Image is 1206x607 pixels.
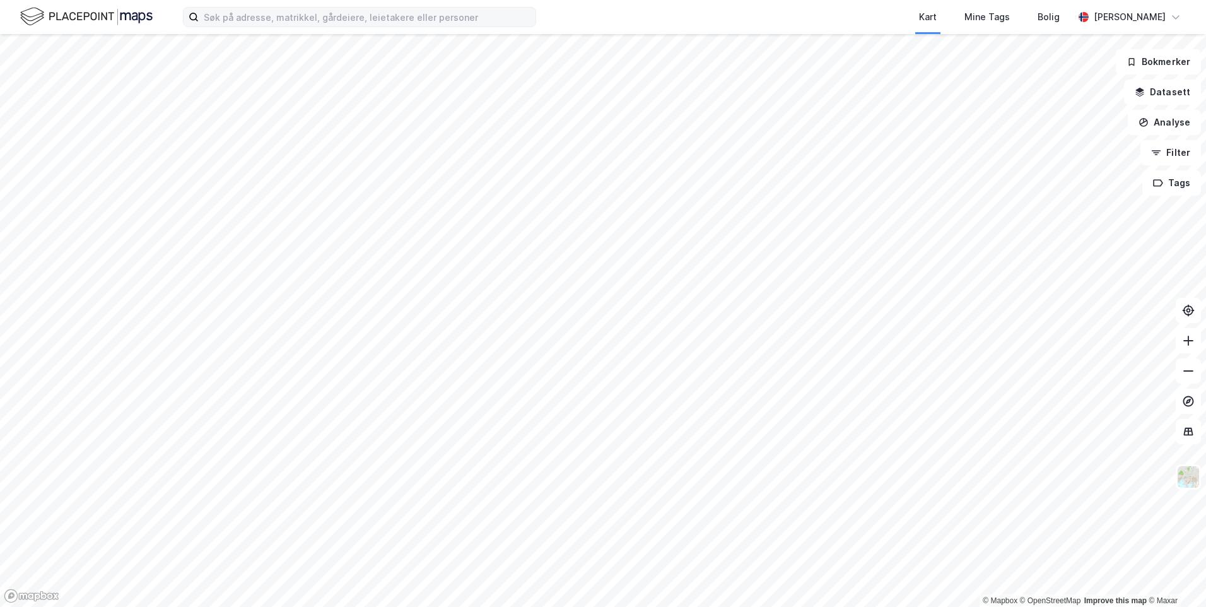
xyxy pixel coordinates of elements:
[1020,596,1081,605] a: OpenStreetMap
[1094,9,1166,25] div: [PERSON_NAME]
[1038,9,1060,25] div: Bolig
[964,9,1010,25] div: Mine Tags
[1140,140,1201,165] button: Filter
[1128,110,1201,135] button: Analyse
[983,596,1017,605] a: Mapbox
[1142,170,1201,196] button: Tags
[199,8,536,27] input: Søk på adresse, matrikkel, gårdeiere, leietakere eller personer
[4,589,59,603] a: Mapbox homepage
[1143,546,1206,607] iframe: Chat Widget
[1124,80,1201,105] button: Datasett
[1084,596,1147,605] a: Improve this map
[1116,49,1201,74] button: Bokmerker
[919,9,937,25] div: Kart
[20,6,153,28] img: logo.f888ab2527a4732fd821a326f86c7f29.svg
[1176,465,1200,489] img: Z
